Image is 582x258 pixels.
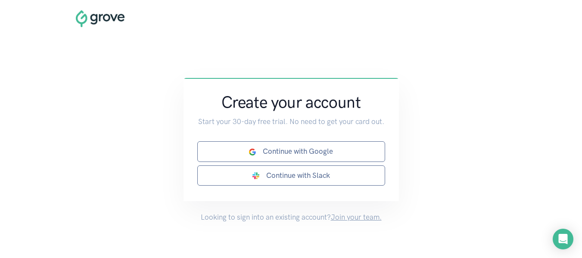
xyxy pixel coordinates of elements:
h1: Create your account [197,92,385,112]
div: Open Intercom Messenger [553,229,573,249]
img: logo.png [76,10,124,27]
a: Continue with Google [197,141,385,162]
a: Join your team. [331,213,382,221]
p: Start your 30-day free trial. No need to get your card out. [197,116,385,127]
a: Continue with Slack [197,165,385,186]
p: Looking to sign into an existing account? [184,201,399,233]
